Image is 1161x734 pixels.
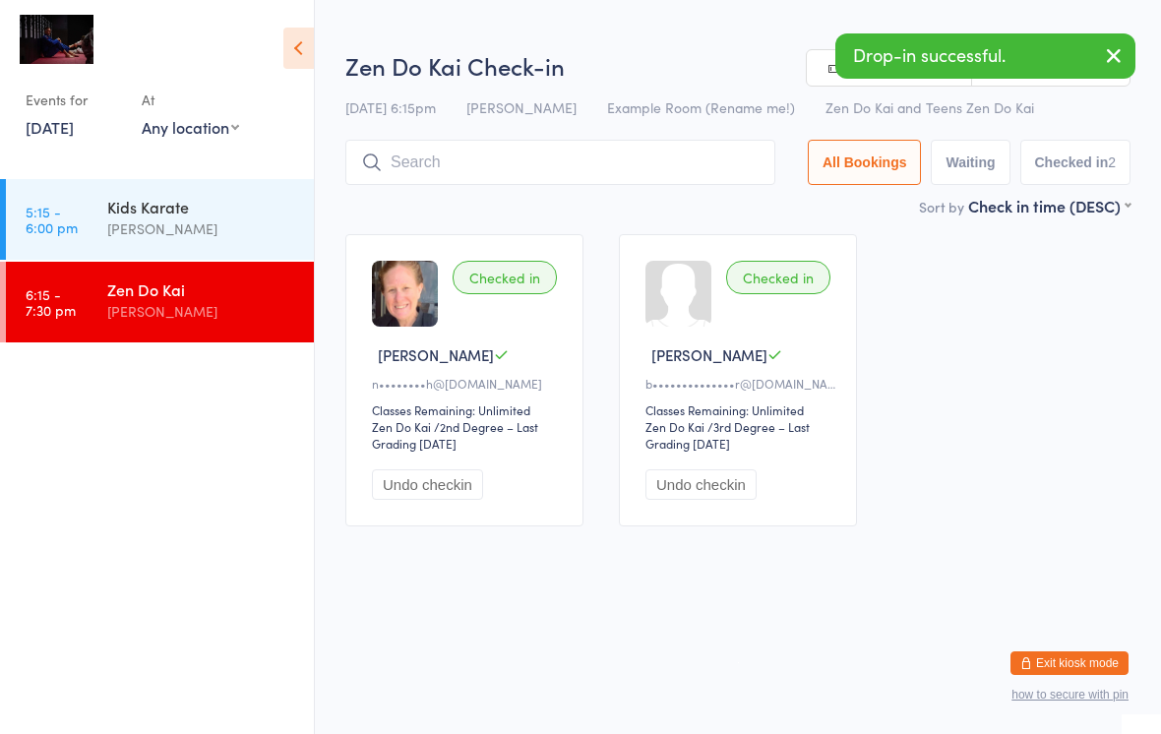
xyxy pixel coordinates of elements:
button: Undo checkin [372,469,483,500]
button: Checked in2 [1020,140,1131,185]
div: Checked in [453,261,557,294]
div: Kids Karate [107,196,297,217]
span: Zen Do Kai and Teens Zen Do Kai [825,97,1034,117]
div: Classes Remaining: Unlimited [645,401,836,418]
img: Maryborough Martial Arts Academy [20,15,93,64]
a: 6:15 -7:30 pmZen Do Kai[PERSON_NAME] [6,262,314,342]
div: Zen Do Kai [107,278,297,300]
img: image1739062347.png [372,261,438,327]
div: 2 [1108,154,1116,170]
label: Sort by [919,197,964,216]
div: [PERSON_NAME] [107,217,297,240]
button: how to secure with pin [1011,688,1129,702]
time: 6:15 - 7:30 pm [26,286,76,318]
time: 5:15 - 6:00 pm [26,204,78,235]
div: b••••••••••••••r@[DOMAIN_NAME] [645,375,836,392]
div: Any location [142,116,239,138]
div: Zen Do Kai [372,418,431,435]
button: Exit kiosk mode [1010,651,1129,675]
span: [PERSON_NAME] [466,97,577,117]
div: At [142,84,239,116]
button: All Bookings [808,140,922,185]
a: 5:15 -6:00 pmKids Karate[PERSON_NAME] [6,179,314,260]
span: [PERSON_NAME] [378,344,494,365]
div: [PERSON_NAME] [107,300,297,323]
div: Events for [26,84,122,116]
h2: Zen Do Kai Check-in [345,49,1130,82]
button: Waiting [931,140,1009,185]
span: [PERSON_NAME] [651,344,767,365]
span: [DATE] 6:15pm [345,97,436,117]
div: Classes Remaining: Unlimited [372,401,563,418]
div: n••••••••h@[DOMAIN_NAME] [372,375,563,392]
a: [DATE] [26,116,74,138]
input: Search [345,140,775,185]
span: Example Room (Rename me!) [607,97,795,117]
div: Zen Do Kai [645,418,704,435]
div: Drop-in successful. [835,33,1135,79]
div: Check in time (DESC) [968,195,1130,216]
button: Undo checkin [645,469,757,500]
div: Checked in [726,261,830,294]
